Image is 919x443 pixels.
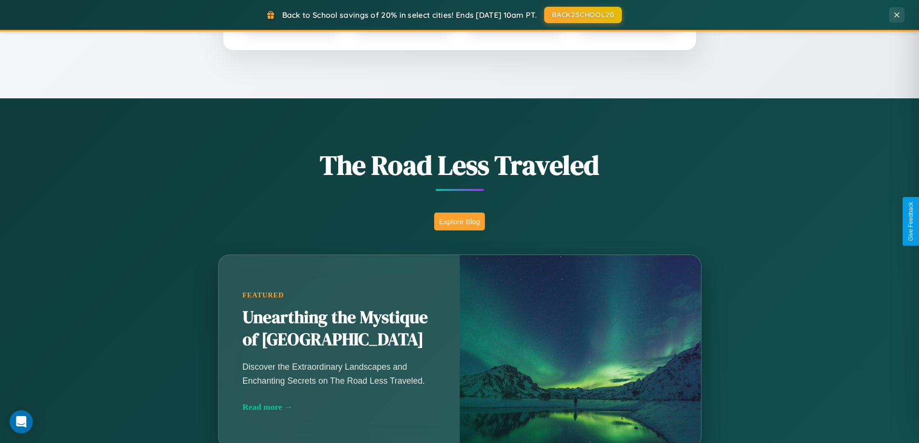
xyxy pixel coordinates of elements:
[243,307,436,351] h2: Unearthing the Mystique of [GEOGRAPHIC_DATA]
[544,7,622,23] button: BACK2SCHOOL20
[170,147,749,184] h1: The Road Less Traveled
[243,360,436,387] p: Discover the Extraordinary Landscapes and Enchanting Secrets on The Road Less Traveled.
[907,202,914,241] div: Give Feedback
[243,402,436,412] div: Read more →
[282,10,537,20] span: Back to School savings of 20% in select cities! Ends [DATE] 10am PT.
[243,291,436,299] div: Featured
[10,410,33,433] div: Open Intercom Messenger
[434,213,485,230] button: Explore Blog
